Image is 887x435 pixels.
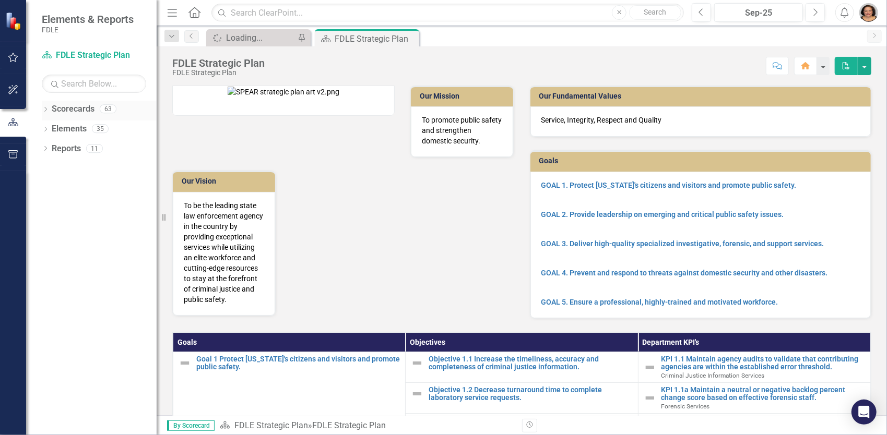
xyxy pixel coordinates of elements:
[644,392,656,404] img: Not Defined
[52,143,81,155] a: Reports
[539,92,866,100] h3: Our Fundamental Values
[541,181,797,189] a: GOAL 1. Protect [US_STATE]'s citizens and visitors and promote public safety.
[167,420,215,431] span: By Scorecard
[92,125,109,134] div: 35
[228,87,339,97] img: SPEAR strategic plan art v2.png
[182,177,270,185] h3: Our Vision
[42,13,134,26] span: Elements & Reports
[718,7,799,19] div: Sep-25
[234,420,308,430] a: FDLE Strategic Plan
[851,400,877,425] div: Open Intercom Messenger
[42,75,146,93] input: Search Below...
[661,403,710,410] span: Forensic Services
[541,115,860,125] p: Service, Integrity, Respect and Quality
[312,420,386,430] div: FDLE Strategic Plan
[411,388,423,400] img: Not Defined
[420,92,508,100] h3: Our Mission
[209,31,295,44] a: Loading...
[539,157,866,165] h3: Goals
[422,115,502,146] p: To promote public safety and strengthen domestic security.
[172,57,265,69] div: FDLE Strategic Plan
[429,355,632,371] a: Objective 1.1 Increase the timeliness, accuracy and completeness of criminal justice information.
[184,200,264,305] p: To be the leading state law enforcement agency in the country by providing exceptional services w...
[52,123,87,135] a: Elements
[42,26,134,34] small: FDLE
[644,8,667,16] span: Search
[541,210,784,219] a: GOAL 2. Provide leadership on emerging and critical public safety issues.
[226,31,295,44] div: Loading...
[196,355,400,371] a: Goal 1 Protect [US_STATE]'s citizens and visitors and promote public safety.
[172,69,265,77] div: FDLE Strategic Plan
[42,50,146,62] a: FDLE Strategic Plan
[661,372,765,379] span: Criminal Justice Information Services
[661,386,865,402] a: KPI 1.1a Maintain a neutral or negative backlog percent change score based on effective forensic ...
[429,386,632,402] a: Objective 1.2 Decrease turnaround time to complete laboratory service requests.
[541,239,824,248] a: GOAL 3. Deliver high-quality specialized investigative, forensic, and support services.
[541,269,828,277] a: GOAL 4. Prevent and respond to threats against domestic security and other disasters.
[714,3,803,22] button: Sep-25
[335,32,417,45] div: FDLE Strategic Plan
[541,298,778,306] a: GOAL 5. Ensure a professional, highly-trained and motivated workforce.
[211,4,684,22] input: Search ClearPoint...
[86,144,103,153] div: 11
[859,3,878,22] img: Nancy Verhine
[5,12,23,30] img: ClearPoint Strategy
[644,361,656,373] img: Not Defined
[179,357,191,369] img: Not Defined
[629,5,681,20] button: Search
[661,355,865,371] a: KPI 1.1 Maintain agency audits to validate that contributing agencies are within the established ...
[411,357,423,369] img: Not Defined
[52,103,94,115] a: Scorecards
[100,105,116,114] div: 63
[220,420,514,432] div: »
